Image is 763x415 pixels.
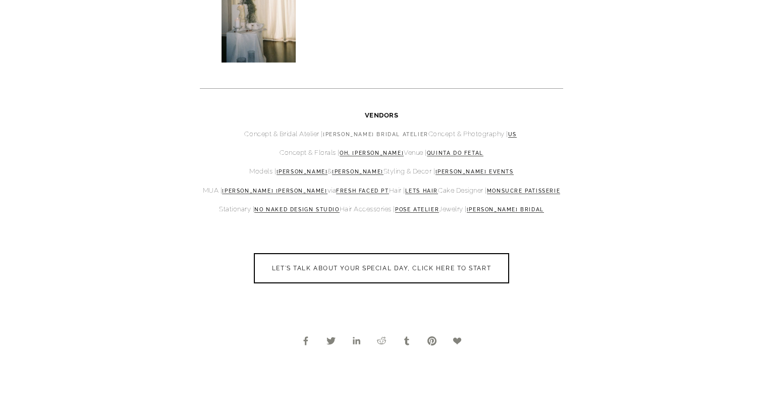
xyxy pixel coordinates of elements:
[200,147,563,159] p: Concept & Florals | Venue |
[200,128,563,140] p: Concept & Bridal Atelier | Concept & Photography |
[395,207,439,213] a: Pose Atelier
[222,188,327,194] a: [PERSON_NAME] [PERSON_NAME]
[277,169,328,175] a: [PERSON_NAME]
[467,207,544,213] a: [PERSON_NAME] Bridal
[336,188,389,194] a: FRESH FACED PT
[487,188,560,194] a: Monsucre Patisserie
[254,207,339,213] a: No Naked Design Studio
[254,253,509,283] a: Let's talk about your special day, click here to start
[323,132,428,138] a: [PERSON_NAME] bridal ATELIER
[435,169,514,175] a: [PERSON_NAME] EVENTS
[427,150,483,156] a: QUINTA DO FETAL
[340,150,404,156] a: OH, [PERSON_NAME]
[200,165,563,177] p: Models | & Styling & Decor |
[332,169,384,175] a: [PERSON_NAME]
[365,111,399,119] strong: VENDORS
[405,188,438,194] a: Lets Hair
[200,185,563,197] p: MUA | via Hair | Cake Designer |
[200,203,563,215] p: Stationary | Hair Accessories | Jewelry |
[508,132,517,138] a: US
